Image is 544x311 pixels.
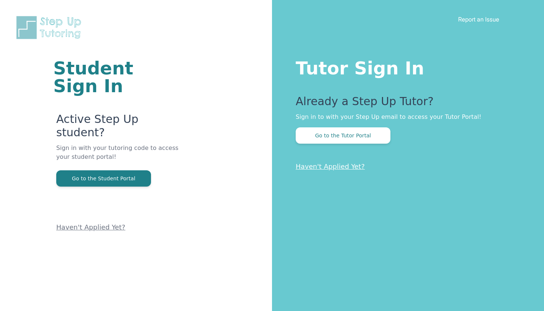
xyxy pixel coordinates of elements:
p: Active Step Up student? [56,113,183,144]
p: Sign in with your tutoring code to access your student portal! [56,144,183,170]
a: Go to the Tutor Portal [296,132,390,139]
h1: Student Sign In [53,59,183,95]
a: Report an Issue [458,16,499,23]
a: Go to the Student Portal [56,175,151,182]
a: Haven't Applied Yet? [56,223,125,231]
button: Go to the Tutor Portal [296,127,390,144]
p: Sign in to with your Step Up email to access your Tutor Portal! [296,113,514,121]
button: Go to the Student Portal [56,170,151,187]
h1: Tutor Sign In [296,56,514,77]
p: Already a Step Up Tutor? [296,95,514,113]
a: Haven't Applied Yet? [296,163,365,170]
img: Step Up Tutoring horizontal logo [15,15,86,40]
